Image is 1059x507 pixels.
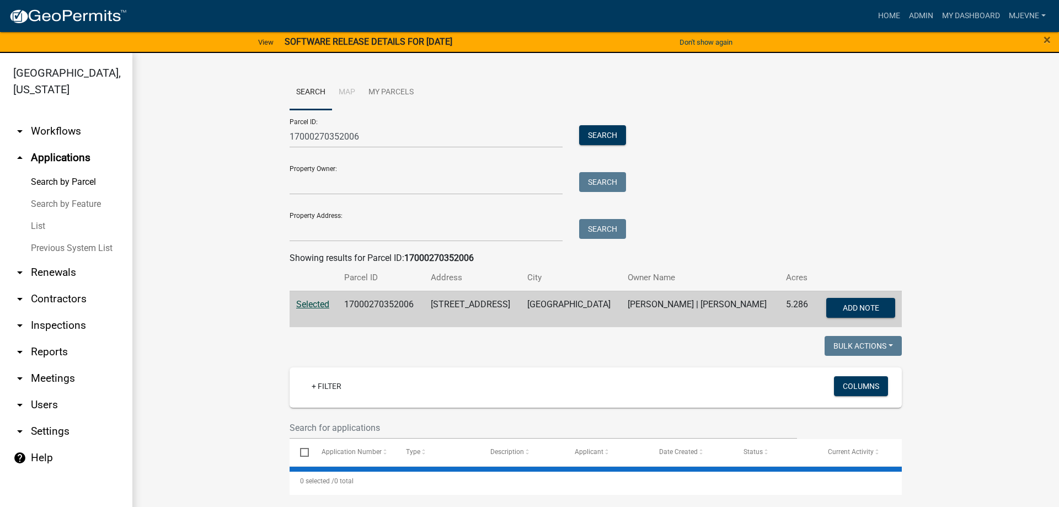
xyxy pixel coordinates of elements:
[303,376,350,396] a: + Filter
[406,448,420,456] span: Type
[579,172,626,192] button: Search
[733,439,817,466] datatable-header-cell: Status
[322,448,382,456] span: Application Number
[675,33,737,51] button: Don't show again
[905,6,938,26] a: Admin
[311,439,395,466] datatable-header-cell: Application Number
[290,75,332,110] a: Search
[817,439,902,466] datatable-header-cell: Current Activity
[938,6,1004,26] a: My Dashboard
[621,265,779,291] th: Owner Name
[13,425,26,438] i: arrow_drop_down
[290,252,902,265] div: Showing results for Parcel ID:
[13,266,26,279] i: arrow_drop_down
[13,151,26,164] i: arrow_drop_up
[338,291,424,327] td: 17000270352006
[404,253,474,263] strong: 17000270352006
[13,372,26,385] i: arrow_drop_down
[649,439,733,466] datatable-header-cell: Date Created
[285,36,452,47] strong: SOFTWARE RELEASE DETAILS FOR [DATE]
[480,439,564,466] datatable-header-cell: Description
[300,477,334,485] span: 0 selected /
[579,125,626,145] button: Search
[338,265,424,291] th: Parcel ID
[828,448,874,456] span: Current Activity
[13,125,26,138] i: arrow_drop_down
[874,6,905,26] a: Home
[744,448,763,456] span: Status
[825,336,902,356] button: Bulk Actions
[1044,32,1051,47] span: ×
[13,292,26,306] i: arrow_drop_down
[290,467,902,495] div: 0 total
[659,448,698,456] span: Date Created
[834,376,888,396] button: Columns
[842,303,879,312] span: Add Note
[290,439,311,466] datatable-header-cell: Select
[296,299,329,309] a: Selected
[424,265,521,291] th: Address
[521,291,621,327] td: [GEOGRAPHIC_DATA]
[13,345,26,359] i: arrow_drop_down
[826,298,895,318] button: Add Note
[579,219,626,239] button: Search
[362,75,420,110] a: My Parcels
[779,265,816,291] th: Acres
[13,398,26,412] i: arrow_drop_down
[621,291,779,327] td: [PERSON_NAME] | [PERSON_NAME]
[395,439,479,466] datatable-header-cell: Type
[254,33,278,51] a: View
[521,265,621,291] th: City
[13,319,26,332] i: arrow_drop_down
[490,448,524,456] span: Description
[1044,33,1051,46] button: Close
[290,417,797,439] input: Search for applications
[13,451,26,465] i: help
[1004,6,1050,26] a: MJevne
[564,439,649,466] datatable-header-cell: Applicant
[424,291,521,327] td: [STREET_ADDRESS]
[575,448,603,456] span: Applicant
[779,291,816,327] td: 5.286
